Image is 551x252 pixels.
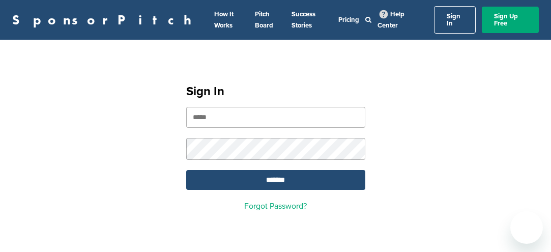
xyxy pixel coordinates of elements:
h1: Sign In [186,82,365,101]
a: Pricing [338,16,359,24]
a: Success Stories [292,10,315,30]
iframe: Button to launch messaging window [510,211,543,244]
a: Help Center [378,8,404,32]
a: Sign In [434,6,476,34]
a: Forgot Password? [244,201,307,211]
a: How It Works [214,10,234,30]
a: Pitch Board [255,10,273,30]
a: Sign Up Free [482,7,539,33]
a: SponsorPitch [12,13,198,26]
